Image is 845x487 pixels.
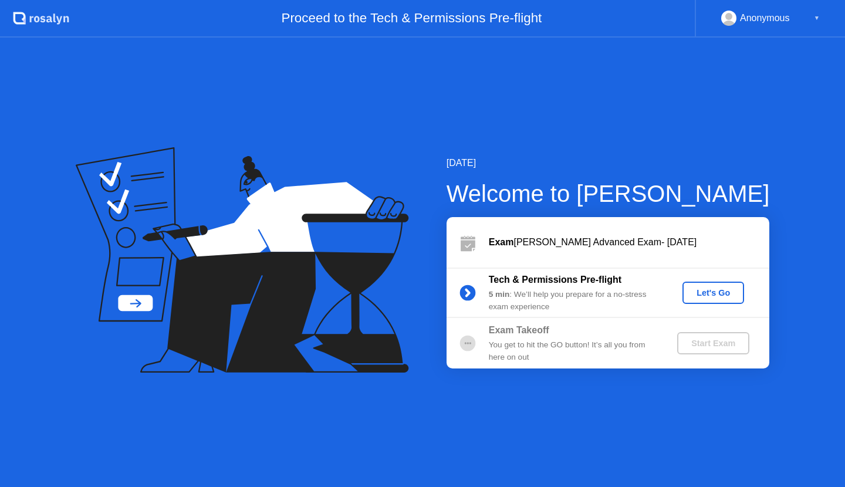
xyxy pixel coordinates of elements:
div: [PERSON_NAME] Advanced Exam- [DATE] [489,235,769,249]
button: Start Exam [677,332,749,354]
b: Exam [489,237,514,247]
div: Welcome to [PERSON_NAME] [447,176,770,211]
b: Exam Takeoff [489,325,549,335]
b: Tech & Permissions Pre-flight [489,275,621,285]
div: Start Exam [682,339,745,348]
b: 5 min [489,290,510,299]
div: Let's Go [687,288,739,297]
div: : We’ll help you prepare for a no-stress exam experience [489,289,658,313]
button: Let's Go [682,282,744,304]
div: [DATE] [447,156,770,170]
div: Anonymous [740,11,790,26]
div: ▼ [814,11,820,26]
div: You get to hit the GO button! It’s all you from here on out [489,339,658,363]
